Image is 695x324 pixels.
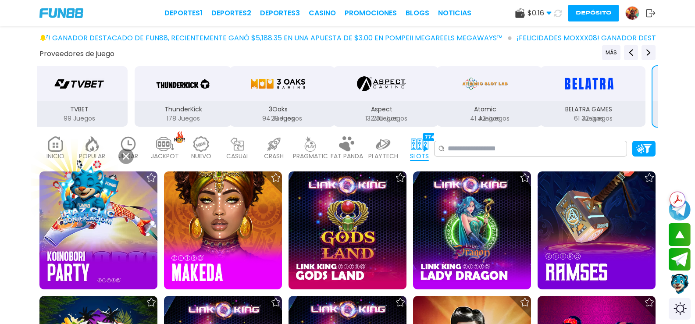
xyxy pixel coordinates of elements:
[229,136,246,152] img: casual_light.webp
[135,105,231,114] p: ThunderKick
[28,65,131,128] button: TVBET
[538,171,656,289] img: Ramses
[669,248,691,271] button: Join telegram
[226,152,249,161] p: CASUAL
[561,71,616,96] img: BELATRA GAMES
[446,114,542,123] p: 42 Juegos
[83,136,101,152] img: popular_light.webp
[406,8,429,18] a: BLOGS
[31,114,128,123] p: 99 Juegos
[39,49,114,58] button: Proveedores de juego
[460,71,510,96] img: Atomic
[540,105,637,114] p: BELATRA GAMES
[226,65,330,128] button: 3Oaks
[135,114,231,123] p: 178 Juegos
[410,152,429,161] p: SLOTS
[120,136,137,152] img: recent_light.webp
[309,8,336,18] a: CASINO
[31,105,128,114] p: TVBET
[411,136,428,152] img: slots_active.webp
[437,105,533,114] p: Atomic
[52,71,107,96] img: TVBET
[211,8,251,18] a: Deportes2
[164,8,203,18] a: Deportes1
[250,71,306,96] img: 3Oaks
[345,8,397,18] a: Promociones
[342,114,438,123] p: 265 Juegos
[669,273,691,296] button: Contact customer service
[289,171,406,289] img: Link King Gods Land
[602,45,620,60] button: Previous providers
[47,136,64,152] img: home_light.webp
[230,105,326,114] p: 3Oaks
[191,152,211,161] p: NUEVO
[239,114,335,123] p: 29 Juegos
[374,136,392,152] img: playtech_light.webp
[264,152,284,161] p: CRASH
[156,136,174,152] img: jackpot_light.webp
[293,152,328,161] p: PRAGMATIC
[527,8,552,18] span: $ 0.16
[333,105,430,114] p: Aspect
[164,171,282,289] img: Makeda
[413,171,531,289] img: Link King Lady Dragon
[549,114,645,123] p: 32 Juegos
[331,152,363,161] p: FAT PANDA
[537,65,640,128] button: BELATRA GAMES
[642,45,656,60] button: Next providers
[338,136,356,152] img: fat_panda_light.webp
[174,131,185,143] img: hot
[260,8,300,18] a: Deportes3
[131,65,235,128] button: ThunderKick
[368,152,398,161] p: PLAYTECH
[625,6,646,20] a: Avatar
[669,223,691,246] button: scroll up
[357,71,406,96] img: Aspect
[39,8,83,18] img: Company Logo
[151,152,179,161] p: JACKPOT
[568,5,619,21] button: Depósito
[438,8,471,18] a: NOTICIAS
[155,71,210,96] img: ThunderKick
[669,198,691,221] button: Join telegram channel
[669,298,691,320] div: Switch theme
[624,45,638,60] button: Previous providers
[39,171,157,289] img: Koinobori Party
[192,136,210,152] img: new_light.webp
[626,7,639,20] img: Avatar
[636,144,652,153] img: Platform Filter
[433,65,537,128] button: Atomic
[48,153,128,232] img: Image Link
[302,136,319,152] img: pragmatic_light.webp
[330,65,433,128] button: Aspect
[423,133,440,141] div: 7745
[265,136,283,152] img: crash_light.webp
